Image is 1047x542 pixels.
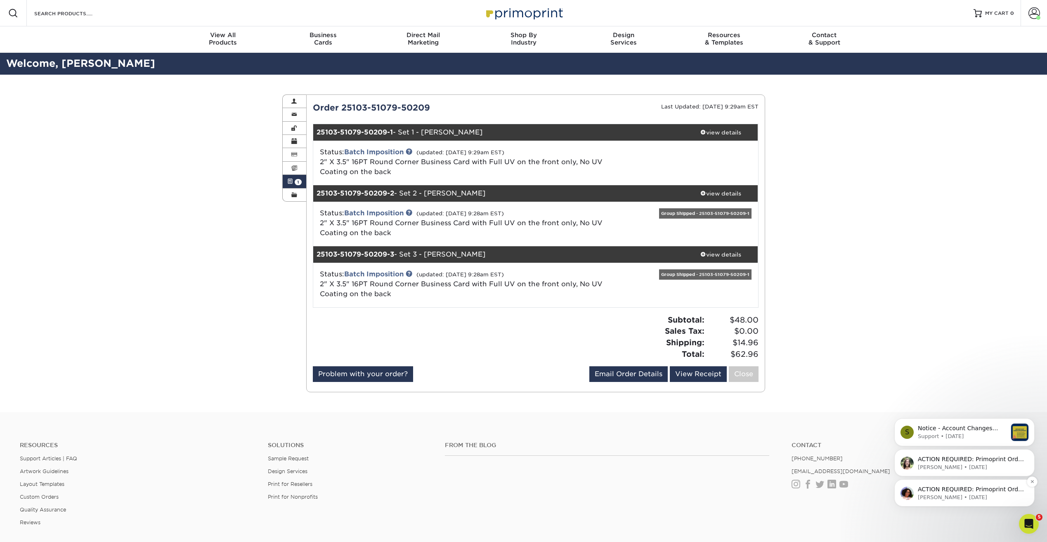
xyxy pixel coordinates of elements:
[985,10,1009,17] span: MY CART
[273,31,373,39] span: Business
[268,455,309,462] a: Sample Request
[317,189,394,197] strong: 25103-51079-50209-2
[19,60,32,73] div: Profile image for Support
[674,31,774,46] div: & Templates
[20,481,64,487] a: Layout Templates
[344,148,404,156] a: Batch Imposition
[668,315,704,324] strong: Subtotal:
[12,53,153,81] div: message notification from Support, 1w ago. Notice - Account Changes Coming Soon ​ Past Order File...
[666,338,704,347] strong: Shipping:
[173,31,273,39] span: View All
[659,269,752,280] div: Group Shipped - 25103-51079-50209-1
[268,468,307,474] a: Design Services
[373,31,473,39] span: Direct Mail
[684,189,758,198] div: view details
[317,128,393,136] strong: 25103-51079-50209-1
[320,158,603,176] a: 2" X 3.5" 16PT Round Corner Business Card with Full UV on the front only, No UV Coating on the back
[416,149,504,156] small: (updated: [DATE] 9:29am EST)
[36,120,142,349] span: ACTION REQUIRED: Primoprint Order 25103-51079-50209 Good morning [PERSON_NAME], Thank you for pla...
[574,26,674,53] a: DesignServices
[774,26,874,53] a: Contact& Support
[684,250,758,259] div: view details
[882,365,1047,520] iframe: Intercom notifications message
[268,494,318,500] a: Print for Nonprofits
[36,90,142,285] span: ACTION REQUIRED: Primoprint Order 25103-51079-50209 Thank you for placing your order with Primopr...
[268,481,312,487] a: Print for Resellers
[295,179,302,185] span: 1
[344,270,404,278] a: Batch Imposition
[659,208,752,219] div: Group Shipped - 25103-51079-50209-1
[674,26,774,53] a: Resources& Templates
[273,26,373,53] a: BusinessCards
[314,269,610,299] div: Status:
[684,124,758,141] a: view details
[707,349,759,360] span: $62.96
[445,442,770,449] h4: From the Blog
[729,366,759,382] a: Close
[670,366,727,382] a: View Receipt
[682,349,704,358] strong: Total:
[589,366,668,382] a: Email Order Details
[707,337,759,349] span: $14.96
[1036,514,1042,521] span: 5
[661,104,759,110] small: Last Updated: [DATE] 9:29am EST
[33,8,114,18] input: SEARCH PRODUCTS.....
[1010,10,1014,16] span: 0
[320,219,603,237] a: 2" X 3.5" 16PT Round Corner Business Card with Full UV on the front only, No UV Coating on the back
[173,31,273,46] div: Products
[1019,514,1039,534] iframe: Intercom live chat
[173,26,273,53] a: View AllProducts
[36,59,124,271] span: Notice - Account Changes Coming Soon ​ Past Order Files Will Not Transfer: While your order histo...
[313,185,684,202] div: - Set 2 - [PERSON_NAME]
[684,185,758,202] a: view details
[268,442,433,449] h4: Solutions
[473,31,574,46] div: Industry
[774,31,874,46] div: & Support
[373,26,473,53] a: Direct MailMarketing
[373,31,473,46] div: Marketing
[344,209,404,217] a: Batch Imposition
[273,31,373,46] div: Cards
[665,326,704,335] strong: Sales Tax:
[482,4,565,22] img: Primoprint
[307,101,536,114] div: Order 25103-51079-50209
[313,366,413,382] a: Problem with your order?
[314,147,610,177] div: Status:
[36,67,125,75] p: Message from Support, sent 1w ago
[320,280,603,298] a: 2" X 3.5" 16PT Round Corner Business Card with Full UV on the front only, No UV Coating on the back
[20,442,255,449] h4: Resources
[20,494,59,500] a: Custom Orders
[416,271,504,278] small: (updated: [DATE] 9:28am EST)
[20,507,66,513] a: Quality Assurance
[707,325,759,337] span: $0.00
[684,128,758,137] div: view details
[20,455,77,462] a: Support Articles | FAQ
[774,31,874,39] span: Contact
[574,31,674,39] span: Design
[314,208,610,238] div: Status:
[792,455,843,462] a: [PHONE_NUMBER]
[145,111,156,122] button: Dismiss notification
[792,468,890,474] a: [EMAIL_ADDRESS][DOMAIN_NAME]
[792,442,1027,449] a: Contact
[574,31,674,46] div: Services
[313,246,684,263] div: - Set 3 - [PERSON_NAME]
[20,468,69,474] a: Artwork Guidelines
[473,31,574,39] span: Shop By
[36,98,142,106] p: Message from Julie, sent 1w ago
[36,128,142,136] p: Message from Avery, sent 1w ago
[473,26,574,53] a: Shop ByIndustry
[12,84,153,111] div: message notification from Julie, 1w ago. ACTION REQUIRED: Primoprint Order 25103-51079-50209 Than...
[416,210,504,217] small: (updated: [DATE] 9:28am EST)
[19,91,32,104] img: Profile image for Julie
[283,175,307,188] a: 1
[313,124,684,141] div: - Set 1 - [PERSON_NAME]
[674,31,774,39] span: Resources
[707,314,759,326] span: $48.00
[317,250,394,258] strong: 25103-51079-50209-3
